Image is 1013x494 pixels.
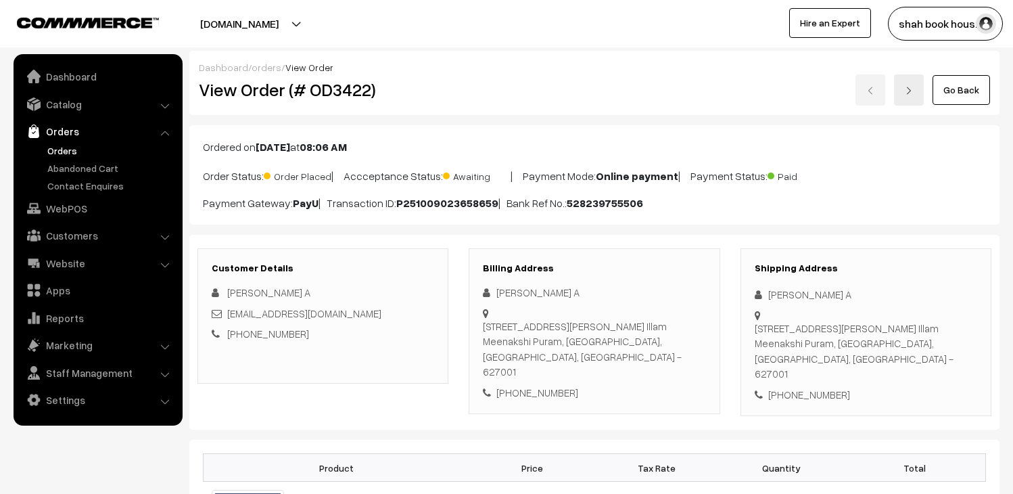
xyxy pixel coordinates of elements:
a: COMMMERCE [17,14,135,30]
div: [PERSON_NAME] A [483,285,705,300]
a: Abandoned Cart [44,161,178,175]
a: Contact Enquires [44,179,178,193]
a: Settings [17,388,178,412]
span: [PERSON_NAME] A [227,286,310,298]
img: COMMMERCE [17,18,159,28]
p: Payment Gateway: | Transaction ID: | Bank Ref No.: [203,195,986,211]
b: [DATE] [256,140,290,154]
img: right-arrow.png [905,87,913,95]
span: Paid [768,166,835,183]
div: / / [199,60,990,74]
a: Hire an Expert [789,8,871,38]
th: Price [470,454,594,482]
a: Dashboard [17,64,178,89]
div: [PERSON_NAME] A [755,287,977,302]
a: Marketing [17,333,178,357]
a: Orders [44,143,178,158]
h3: Shipping Address [755,263,977,274]
span: View Order [285,62,333,73]
div: [STREET_ADDRESS][PERSON_NAME] Illam Meenakshi Puram, [GEOGRAPHIC_DATA], [GEOGRAPHIC_DATA], [GEOGR... [483,319,705,380]
div: [PHONE_NUMBER] [755,387,977,403]
div: [STREET_ADDRESS][PERSON_NAME] Illam Meenakshi Puram, [GEOGRAPHIC_DATA], [GEOGRAPHIC_DATA], [GEOGR... [755,321,977,382]
p: Ordered on at [203,139,986,155]
a: Dashboard [199,62,248,73]
a: Catalog [17,92,178,116]
a: Reports [17,306,178,330]
a: WebPOS [17,196,178,221]
a: [EMAIL_ADDRESS][DOMAIN_NAME] [227,307,381,319]
a: Website [17,251,178,275]
span: Order Placed [264,166,331,183]
button: shah book hous… [888,7,1003,41]
a: Orders [17,119,178,143]
b: 08:06 AM [300,140,347,154]
button: [DOMAIN_NAME] [153,7,326,41]
b: P251009023658659 [396,196,498,210]
p: Order Status: | Accceptance Status: | Payment Mode: | Payment Status: [203,166,986,184]
a: Apps [17,278,178,302]
th: Tax Rate [594,454,719,482]
b: Online payment [596,169,678,183]
b: PayU [293,196,319,210]
th: Product [204,454,470,482]
h3: Customer Details [212,263,434,274]
div: [PHONE_NUMBER] [483,385,705,401]
a: orders [252,62,281,73]
b: 528239755506 [567,196,643,210]
h3: Billing Address [483,263,705,274]
th: Total [843,454,985,482]
h2: View Order (# OD3422) [199,79,449,100]
img: user [976,14,996,34]
a: Customers [17,223,178,248]
a: Go Back [933,75,990,105]
a: Staff Management [17,361,178,385]
a: [PHONE_NUMBER] [227,328,309,340]
span: Awaiting [443,166,511,183]
th: Quantity [719,454,843,482]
